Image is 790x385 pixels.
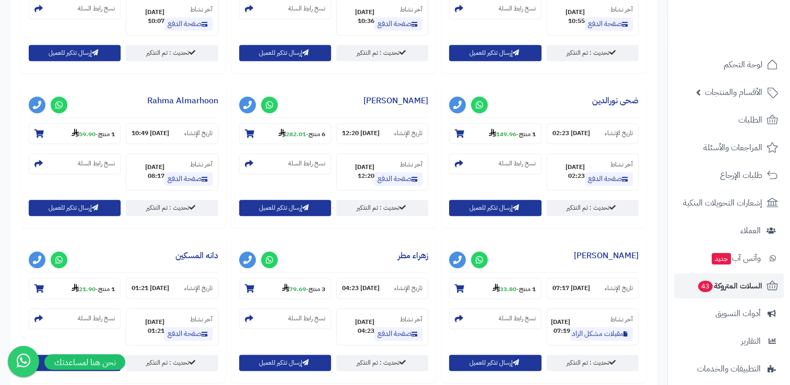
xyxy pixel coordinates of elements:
[132,284,169,293] strong: [DATE] 01:21
[132,318,164,335] strong: [DATE] 01:21
[683,196,762,210] span: إشعارات التحويلات البنكية
[288,314,325,323] small: نسخ رابط السلة
[610,160,633,169] small: آخر نشاط
[489,129,516,139] strong: 149.96
[585,172,633,186] a: صفحة الدفع
[703,140,762,155] span: المراجعات والأسئلة
[374,17,422,31] a: صفحة الدفع
[547,200,639,216] a: تحديث : تم التذكير
[400,160,422,169] small: آخر نشاط
[132,8,164,26] strong: [DATE] 10:07
[740,223,761,238] span: العملاء
[278,129,306,139] strong: 282.01
[585,17,633,31] a: صفحة الدفع
[674,301,784,326] a: أدوات التسويق
[449,278,541,299] section: 1 منتج-33.80
[190,160,213,169] small: آخر نشاط
[175,249,218,262] a: دانه المسكين
[499,159,536,168] small: نسخ رابط السلة
[239,308,331,329] section: نسخ رابط السلة
[342,284,380,293] strong: [DATE] 04:23
[342,8,374,26] strong: [DATE] 10:36
[552,8,585,26] strong: [DATE] 10:55
[288,4,325,13] small: نسخ رابط السلة
[705,85,762,100] span: الأقسام والمنتجات
[674,273,784,298] a: السلات المتروكة43
[239,278,331,299] section: 3 منتج-79.69
[674,190,784,215] a: إشعارات التحويلات البنكية
[336,200,428,216] a: تحديث : تم التذكير
[72,129,96,139] strong: 59.90
[398,249,428,262] a: زهراء مطر
[309,284,325,294] strong: 3 منتج
[674,356,784,381] a: التطبيقات والخدمات
[184,129,213,138] small: تاريخ الإنشاء
[342,318,374,335] strong: [DATE] 04:23
[547,355,639,371] a: تحديث : تم التذكير
[98,284,115,294] strong: 1 منتج
[126,200,218,216] a: تحديث : تم التذكير
[741,334,761,348] span: التقارير
[605,284,633,293] small: تاريخ الإنشاء
[29,308,121,329] section: نسخ رابط السلة
[394,284,422,293] small: تاريخ الإنشاء
[78,314,115,323] small: نسخ رابط السلة
[449,153,541,174] section: نسخ رابط السلة
[374,327,422,341] a: صفحة الدفع
[132,163,164,181] strong: [DATE] 08:17
[547,45,639,61] a: تحديث : تم التذكير
[552,129,590,138] strong: [DATE] 02:23
[492,283,536,294] small: -
[29,278,121,299] section: 1 منتج-21.90
[499,314,536,323] small: نسخ رابط السلة
[674,163,784,188] a: طلبات الإرجاع
[78,159,115,168] small: نسخ رابط السلة
[239,123,331,144] section: 6 منتج-282.01
[126,45,218,61] a: تحديث : تم التذكير
[164,327,213,341] a: صفحة الدفع
[342,163,374,181] strong: [DATE] 12:20
[449,308,541,329] section: نسخ رابط السلة
[449,123,541,144] section: 1 منتج-149.96
[147,94,218,107] a: Rahma Almarhoon
[720,168,762,183] span: طلبات الإرجاع
[190,315,213,324] small: آخر نشاط
[449,200,541,216] button: إرسال تذكير للعميل
[72,128,115,139] small: -
[551,318,570,335] strong: [DATE] 07:19
[574,249,639,262] a: [PERSON_NAME]
[400,5,422,14] small: آخر نشاط
[72,283,115,294] small: -
[309,129,325,139] strong: 6 منتج
[697,279,762,293] span: السلات المتروكة
[724,57,762,72] span: لوحة التحكم
[72,284,96,294] strong: 21.90
[278,128,325,139] small: -
[698,281,713,292] span: 43
[489,128,536,139] small: -
[288,159,325,168] small: نسخ رابط السلة
[674,135,784,160] a: المراجعات والأسئلة
[519,129,536,139] strong: 1 منتج
[610,5,633,14] small: آخر نشاط
[400,315,422,324] small: آخر نشاط
[184,284,213,293] small: تاريخ الإنشاء
[29,45,121,61] button: إرسال تذكير للعميل
[363,94,428,107] a: [PERSON_NAME]
[674,52,784,77] a: لوحة التحكم
[605,129,633,138] small: تاريخ الإنشاء
[29,153,121,174] section: نسخ رابط السلة
[336,45,428,61] a: تحديث : تم التذكير
[674,107,784,133] a: الطلبات
[190,5,213,14] small: آخر نشاط
[674,246,784,271] a: وآتس آبجديد
[552,163,585,181] strong: [DATE] 02:23
[697,362,761,376] span: التطبيقات والخدمات
[570,327,633,341] a: مقبلات مشكل الزاد
[674,329,784,354] a: التقارير
[98,129,115,139] strong: 1 منتج
[712,253,731,264] span: جديد
[239,200,331,216] button: إرسال تذكير للعميل
[738,113,762,127] span: الطلبات
[29,123,121,144] section: 1 منتج-59.90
